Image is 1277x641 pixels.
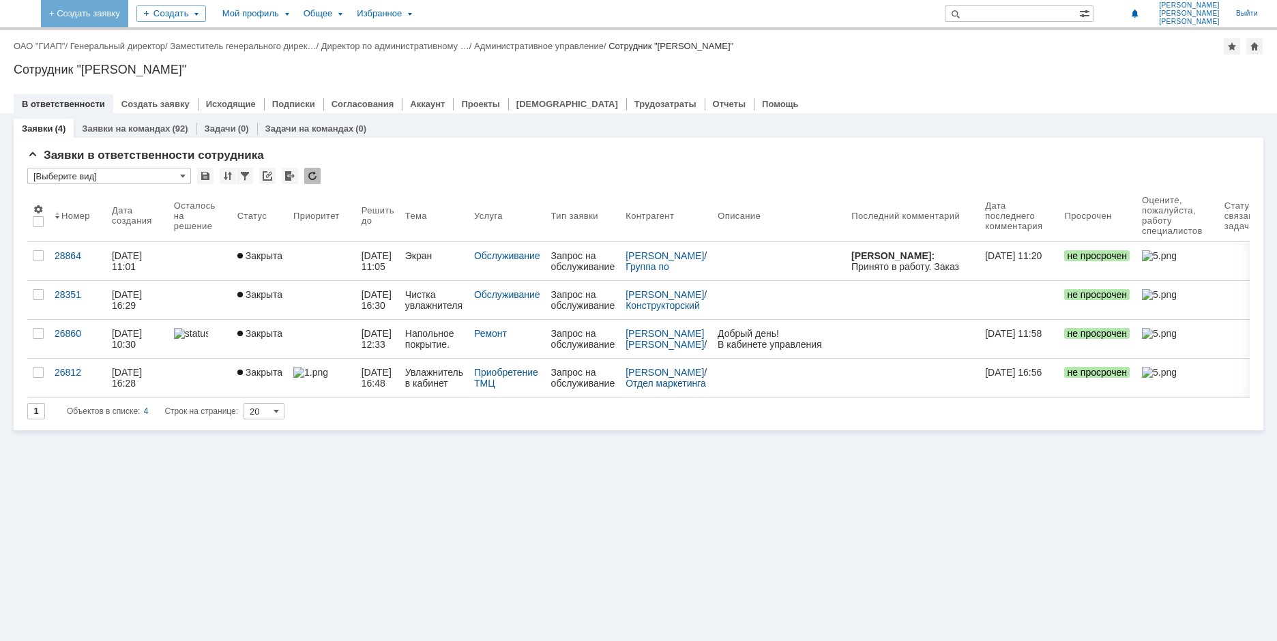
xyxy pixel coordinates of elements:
th: Статус [232,190,288,242]
div: (0) [355,123,366,134]
div: Скопировать ссылку на список [259,168,276,184]
div: / [321,41,474,51]
span: [PERSON_NAME] [1159,1,1220,10]
a: Группа по подбору и учёту персонала [626,261,700,294]
div: Приоритет [293,211,340,221]
th: Номер [49,190,106,242]
a: Запрос на обслуживание [546,359,621,397]
div: [DATE] 16:56 [985,367,1042,378]
a: [DATE] 10:30 [106,320,168,358]
div: [DATE] 11:20 [985,250,1042,261]
div: (4) [55,123,65,134]
a: [DATE] 11:01 [106,242,168,280]
div: [DATE] 16:28 [112,367,145,389]
span: [PERSON_NAME] [1159,18,1220,26]
a: Закрыта [232,281,288,319]
a: [DATE] 11:20 [980,242,1059,280]
th: Тип заявки [546,190,621,242]
div: 26860 [55,328,101,339]
div: [DATE] 16:29 [112,289,145,311]
div: (0) [238,123,249,134]
a: Отчеты [713,99,746,109]
a: Напольное покрытие. Управление "Технологии" [400,320,469,358]
a: Проекты [461,99,499,109]
div: Запрос на обслуживание [551,328,615,350]
div: / [14,41,70,51]
a: Генеральный директор [70,41,165,51]
div: Экран [405,250,463,261]
div: Контрагент [626,211,674,221]
div: Дата создания [112,205,152,226]
div: 28864 [55,250,101,261]
a: [PERSON_NAME] [626,289,704,300]
div: Описание [718,211,761,221]
span: Закрыта [237,367,282,378]
span: Настройки [33,204,44,215]
div: Экспорт списка [282,168,298,184]
img: 3.png [293,328,327,339]
div: / [626,289,707,311]
img: 5.png [1142,328,1176,339]
span: Заявки в ответственности сотрудника [27,149,264,162]
a: 5.png [1136,281,1219,319]
a: [PERSON_NAME] [PERSON_NAME] [626,328,707,350]
div: / [474,41,608,51]
a: ОАО "ГИАП" [14,41,65,51]
div: Статус [237,211,267,221]
i: Строк на странице: [67,403,238,419]
a: не просрочен [1059,359,1136,397]
span: [DATE] 16:30 [362,289,394,311]
a: 5.png [1136,242,1219,280]
a: Чистка увлажнителя [400,281,469,319]
a: не просрочен [1059,242,1136,280]
img: 5.png [1142,289,1176,300]
a: Приобретение ТМЦ [474,367,541,389]
a: Согласования [332,99,394,109]
a: Конструкторский отдел [626,300,702,322]
img: 3.png [293,250,327,261]
div: Увлажнитель в кабинет отдела маркетинга [405,367,463,389]
img: 3.png [293,289,327,300]
span: не просрочен [1064,289,1130,300]
div: Oцените, пожалуйста, работу специалистов [1142,195,1203,236]
img: statusbar-60 (1).png [174,250,208,261]
a: 3.png [288,281,356,319]
a: Перейти на домашнюю страницу [16,8,27,19]
a: 3.png [288,242,356,280]
img: logo [16,8,27,19]
a: Задачи на командах [265,123,354,134]
a: 28864 [49,242,106,280]
a: Запрос на обслуживание [546,281,621,319]
div: Осталось на решение [174,200,216,231]
th: Дата создания [106,190,168,242]
div: Просрочен [1064,211,1111,221]
img: 5.png [1142,367,1176,378]
div: / [626,250,707,272]
a: statusbar-100 (1).png [168,281,232,319]
div: Создать [147,5,217,22]
span: не просрочен [1064,328,1130,339]
a: Закрыта [232,359,288,397]
a: не просрочен [1059,281,1136,319]
div: / [626,367,707,389]
div: / [170,41,321,51]
div: Услуга [474,211,503,221]
div: / [70,41,171,51]
div: Тема [405,211,427,221]
div: Последний комментарий [851,211,960,221]
div: Запрос на обслуживание [551,250,615,272]
a: Ремонт [474,328,507,339]
a: Запрос на обслуживание [546,242,621,280]
a: [PERSON_NAME] [626,250,704,261]
a: Директор по административному … [321,41,469,51]
a: 26860 [49,320,106,358]
div: Сохранить вид [197,168,214,184]
a: 5.png [1136,359,1219,397]
span: Объектов в списке: [67,406,140,416]
a: [DATE] 16:48 [356,359,400,397]
div: Запрос на обслуживание [551,289,615,311]
a: [DATE] 16:56 [980,359,1059,397]
div: Тип заявки [551,211,598,221]
span: Закрыта [237,289,282,300]
div: Номер [61,211,90,221]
